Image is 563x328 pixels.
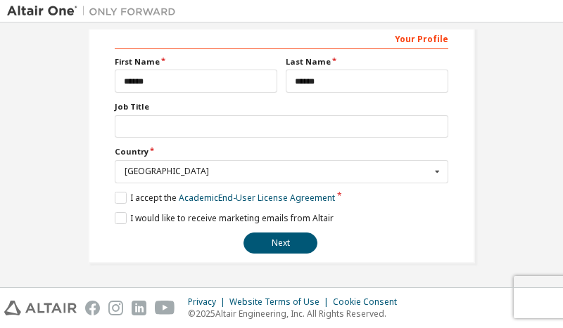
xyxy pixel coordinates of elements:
label: First Name [115,56,277,67]
button: Next [243,232,317,254]
label: Country [115,146,448,157]
img: facebook.svg [85,301,100,315]
div: Privacy [188,296,229,308]
img: linkedin.svg [132,301,146,315]
label: Last Name [286,56,448,67]
label: I accept the [115,192,335,204]
a: Academic End-User License Agreement [179,192,335,204]
div: Your Profile [115,27,448,49]
label: I would like to receive marketing emails from Altair [115,212,334,224]
img: Altair One [7,4,183,18]
div: [GEOGRAPHIC_DATA] [125,167,431,176]
img: youtube.svg [155,301,175,315]
div: Website Terms of Use [229,296,333,308]
label: Job Title [115,101,448,112]
img: instagram.svg [108,301,123,315]
div: Cookie Consent [333,296,405,308]
p: © 2025 Altair Engineering, Inc. All Rights Reserved. [188,308,405,320]
img: altair_logo.svg [4,301,77,315]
